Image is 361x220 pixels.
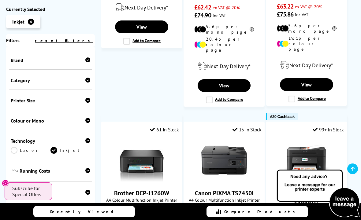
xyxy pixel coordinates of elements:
[194,3,211,11] span: £62.42
[35,38,93,43] a: reset filters
[206,97,243,103] label: Add to Compare
[269,57,344,74] div: modal_delivery
[2,180,9,187] button: Close
[114,189,169,197] a: Brother DCP-J1260W
[150,127,179,133] div: 61 In Stock
[201,137,247,183] img: Canon PIXMA TS7450i
[277,2,294,10] span: £63.22
[275,169,361,219] img: Open Live Chat window
[6,37,20,43] span: Filters
[195,189,253,197] a: Canon PIXMA TS7450i
[115,20,168,33] a: View
[213,13,226,18] span: inc VAT
[213,5,240,10] span: ex VAT @ 20%
[224,209,298,215] span: Compare Products
[313,127,344,133] div: 99+ In Stock
[295,4,322,9] span: ex VAT @ 20%
[277,35,337,52] li: 19.1p per colour page
[119,137,165,183] img: Brother DCP-J1260W
[295,12,308,17] span: inc VAT
[270,114,294,119] span: £20 Cashback
[198,79,251,92] a: View
[11,97,90,104] span: Printer Size
[288,96,326,102] label: Add to Compare
[11,77,90,83] span: Category
[20,168,90,175] span: Running Costs
[50,147,90,154] a: Inkjet
[12,185,46,197] span: Subscribe for Special Offers
[187,57,262,75] div: modal_delivery
[11,118,90,124] span: Colour or Mono
[123,38,161,45] label: Add to Compare
[119,178,165,184] a: Brother DCP-J1260W
[187,197,262,203] span: A4 Colour Multifunction Inkjet Printer
[194,11,211,19] span: £74.90
[266,113,297,120] button: £20 Cashback
[6,6,95,12] div: Currently Selected
[207,206,308,217] a: Compare Products
[194,36,254,53] li: 20.4p per colour page
[194,24,254,35] li: 5.6p per mono page
[201,178,247,184] a: Canon PIXMA TS7450i
[277,23,337,34] li: 5.6p per mono page
[12,19,24,25] span: Inkjet
[277,10,294,18] span: £75.86
[11,147,50,154] a: Laser
[11,168,18,174] img: Running Costs
[284,137,329,183] img: Epson WorkForce WF-2960DWF
[233,127,261,133] div: 15 In Stock
[11,138,90,144] span: Technology
[11,57,90,63] span: Brand
[104,197,179,203] span: A4 Colour Multifunction Inkjet Printer
[280,78,333,91] a: View
[33,206,135,217] a: Recently Viewed
[50,209,120,215] span: Recently Viewed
